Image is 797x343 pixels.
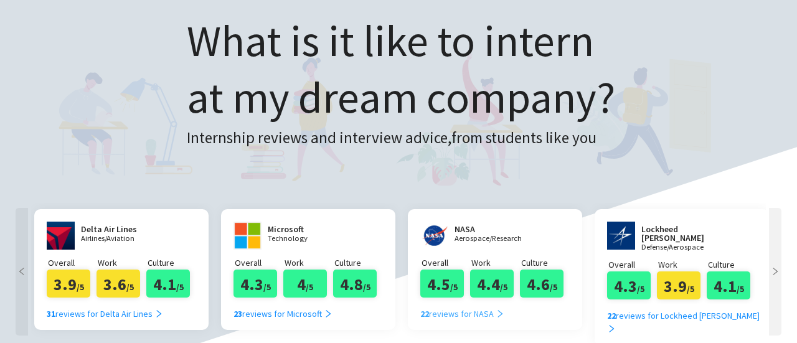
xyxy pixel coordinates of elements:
[48,256,97,270] p: Overall
[47,270,90,298] div: 3.9
[233,298,332,321] a: 23reviews for Microsoft right
[455,235,529,243] p: Aerospace/Research
[187,12,615,126] h1: What is it like to intern
[420,222,448,250] img: nasa.gov
[333,270,377,298] div: 4.8
[268,235,342,243] p: Technology
[148,256,196,270] p: Culture
[608,258,657,271] p: Overall
[233,308,242,319] b: 23
[47,308,55,319] b: 31
[607,310,616,321] b: 22
[496,309,504,318] span: right
[658,258,707,271] p: Work
[47,298,163,321] a: 31reviews for Delta Air Lines right
[550,281,557,293] span: /5
[420,270,464,298] div: 4.5
[420,308,429,319] b: 22
[146,270,190,298] div: 4.1
[520,270,564,298] div: 4.6
[187,70,615,125] span: at my dream company?
[98,256,146,270] p: Work
[607,324,616,333] span: right
[97,270,140,298] div: 3.6
[708,258,757,271] p: Culture
[737,283,744,294] span: /5
[263,281,271,293] span: /5
[363,281,370,293] span: /5
[455,225,529,233] h2: NASA
[233,270,277,298] div: 4.3
[500,281,507,293] span: /5
[607,222,635,250] img: www.lockheedmartin.com
[334,256,383,270] p: Culture
[637,283,644,294] span: /5
[126,281,134,293] span: /5
[420,307,504,321] div: reviews for NASA
[324,309,332,318] span: right
[283,270,327,298] div: 4
[687,283,694,294] span: /5
[77,281,84,293] span: /5
[641,225,735,242] h2: Lockheed [PERSON_NAME]
[233,307,332,321] div: reviews for Microsoft
[521,256,570,270] p: Culture
[16,267,28,276] span: left
[233,222,262,250] img: www.microsoft.com
[235,256,283,270] p: Overall
[641,243,735,251] p: Defense/Aerospace
[81,235,156,243] p: Airlines/Aviation
[607,309,766,336] div: reviews for Lockheed [PERSON_NAME]
[769,267,781,276] span: right
[47,307,163,321] div: reviews for Delta Air Lines
[268,225,342,233] h2: Microsoft
[176,281,184,293] span: /5
[450,281,458,293] span: /5
[470,270,514,298] div: 4.4
[471,256,520,270] p: Work
[607,271,651,299] div: 4.3
[81,225,156,233] h2: Delta Air Lines
[657,271,700,299] div: 3.9
[285,256,333,270] p: Work
[154,309,163,318] span: right
[306,281,313,293] span: /5
[187,126,615,151] h3: Internship reviews and interview advice, from students like you
[707,271,750,299] div: 4.1
[422,256,470,270] p: Overall
[420,298,504,321] a: 22reviews for NASA right
[607,299,766,336] a: 22reviews for Lockheed [PERSON_NAME] right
